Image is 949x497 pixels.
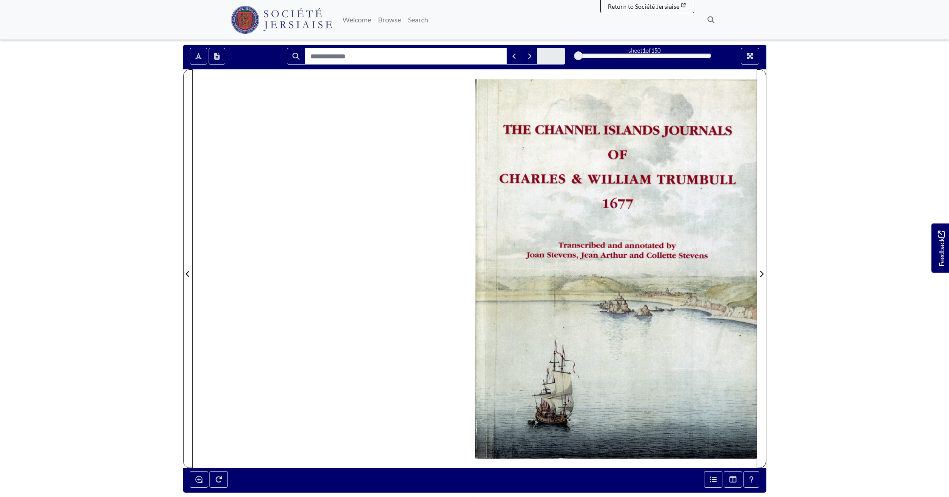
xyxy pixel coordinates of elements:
button: Open transcription window [209,48,225,65]
button: Previous Page [183,69,193,468]
button: Thumbnails [724,471,742,488]
a: Société Jersiaise logo [231,4,332,36]
input: Search for [305,48,507,65]
button: Previous Match [506,48,522,65]
button: Toggle text selection (Alt+T) [190,48,207,65]
button: Full screen mode [741,48,759,65]
div: sheet of 150 [578,47,711,55]
a: Search [404,11,432,29]
a: Browse [375,11,404,29]
a: Would you like to provide feedback? [931,223,949,273]
button: Next Page [757,69,766,468]
img: Société Jersiaise [231,6,332,34]
button: Open metadata window [704,471,722,488]
a: Welcome [339,11,375,29]
span: Return to Société Jersiaise [608,3,679,10]
span: Feedback [936,231,946,267]
span: 1 [642,47,646,54]
button: Next Match [522,48,538,65]
button: Enable or disable loupe tool (Alt+L) [190,471,208,488]
button: Help [743,471,759,488]
button: Rotate the book [209,471,228,488]
button: Search [287,48,305,65]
